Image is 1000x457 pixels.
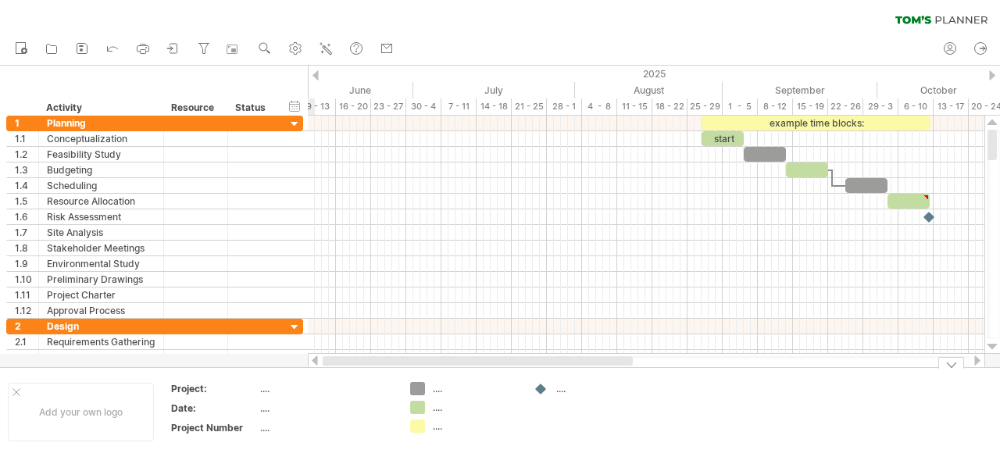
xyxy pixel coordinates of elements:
[433,382,518,395] div: ....
[15,209,38,224] div: 1.6
[47,334,155,349] div: Requirements Gathering
[617,98,652,115] div: 11 - 15
[413,82,575,98] div: July 2025
[47,303,155,318] div: Approval Process
[582,98,617,115] div: 4 - 8
[828,98,863,115] div: 22 - 26
[15,147,38,162] div: 1.2
[260,421,391,434] div: ....
[260,402,391,415] div: ....
[47,241,155,255] div: Stakeholder Meetings
[758,98,793,115] div: 8 - 12
[171,382,257,395] div: Project:
[336,98,371,115] div: 16 - 20
[47,162,155,177] div: Budgeting
[15,272,38,287] div: 1.10
[47,147,155,162] div: Feasibility Study
[433,420,518,433] div: ....
[702,131,744,146] div: start
[406,98,441,115] div: 30 - 4
[47,350,155,365] div: Schematic Design
[702,116,930,130] div: example time blocks:
[793,98,828,115] div: 15 - 19
[47,194,155,209] div: Resource Allocation
[15,194,38,209] div: 1.5
[934,98,969,115] div: 13 - 17
[46,100,155,116] div: Activity
[938,357,964,369] div: hide legend
[47,225,155,240] div: Site Analysis
[171,421,257,434] div: Project Number
[477,98,512,115] div: 14 - 18
[15,241,38,255] div: 1.8
[556,382,641,395] div: ....
[687,98,723,115] div: 25 - 29
[15,225,38,240] div: 1.7
[47,131,155,146] div: Conceptualization
[47,287,155,302] div: Project Charter
[371,98,406,115] div: 23 - 27
[266,82,413,98] div: June 2025
[301,98,336,115] div: 9 - 13
[723,82,877,98] div: September 2025
[47,209,155,224] div: Risk Assessment
[260,382,391,395] div: ....
[47,319,155,334] div: Design
[441,98,477,115] div: 7 - 11
[15,131,38,146] div: 1.1
[15,303,38,318] div: 1.12
[15,334,38,349] div: 2.1
[171,100,219,116] div: Resource
[235,100,270,116] div: Status
[15,287,38,302] div: 1.11
[47,116,155,130] div: Planning
[433,401,518,414] div: ....
[898,98,934,115] div: 6 - 10
[171,402,257,415] div: Date:
[575,82,723,98] div: August 2025
[15,350,38,365] div: 2.2
[15,116,38,130] div: 1
[15,256,38,271] div: 1.9
[15,319,38,334] div: 2
[723,98,758,115] div: 1 - 5
[47,256,155,271] div: Environmental Study
[47,272,155,287] div: Preliminary Drawings
[512,98,547,115] div: 21 - 25
[863,98,898,115] div: 29 - 3
[15,162,38,177] div: 1.3
[47,178,155,193] div: Scheduling
[547,98,582,115] div: 28 - 1
[652,98,687,115] div: 18 - 22
[15,178,38,193] div: 1.4
[8,383,154,441] div: Add your own logo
